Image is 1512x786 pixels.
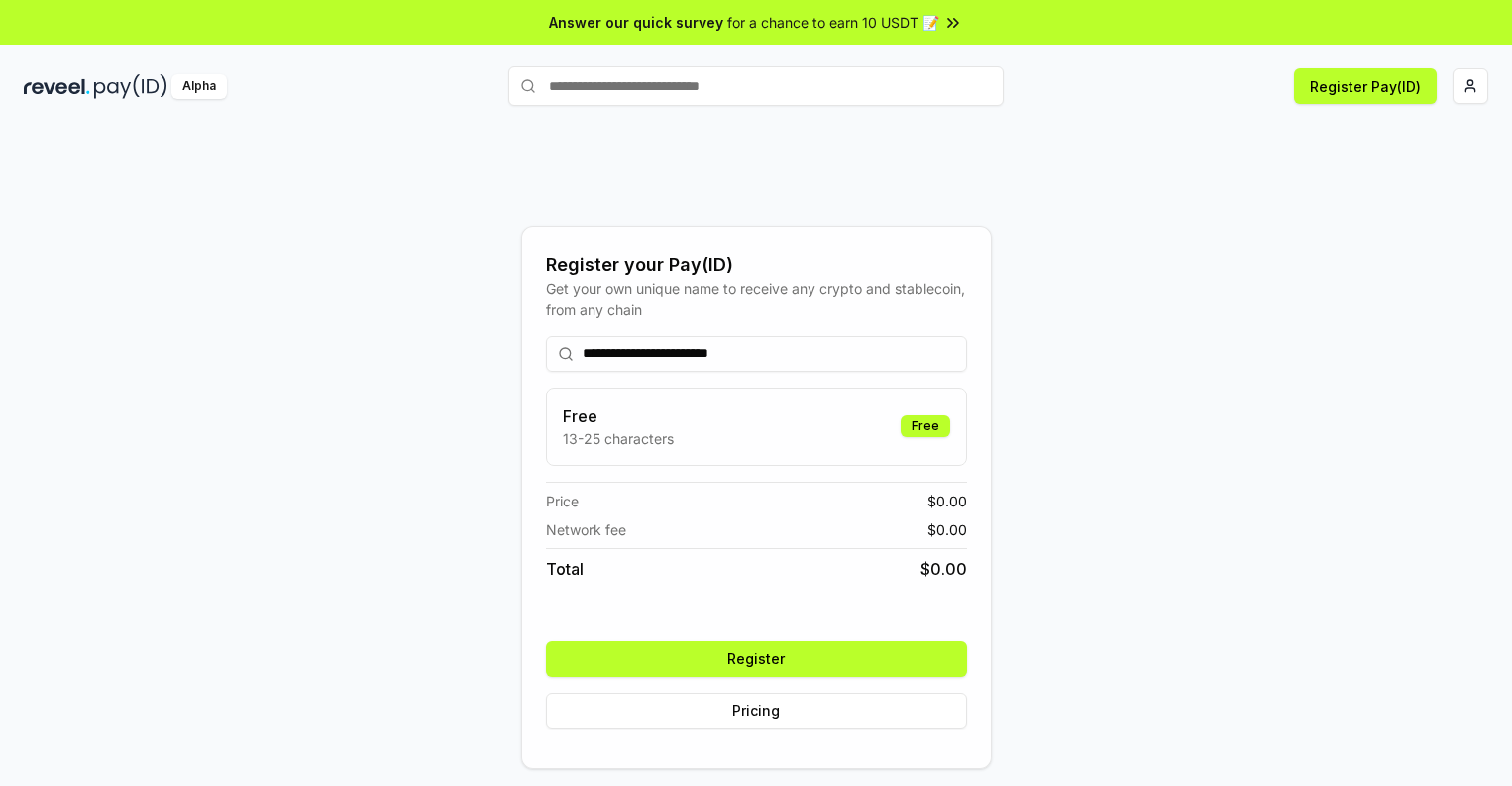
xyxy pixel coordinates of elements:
[94,74,167,99] img: pay_id
[927,491,967,511] span: $ 0.00
[24,74,90,99] img: reveel_dark
[563,428,674,449] p: 13-25 characters
[546,519,626,540] span: Network fee
[563,404,674,428] h3: Free
[727,12,939,33] span: for a chance to earn 10 USDT 📝
[546,279,967,320] div: Get your own unique name to receive any crypto and stablecoin, from any chain
[546,491,579,511] span: Price
[920,557,967,581] span: $ 0.00
[546,251,967,279] div: Register your Pay(ID)
[927,519,967,540] span: $ 0.00
[546,557,584,581] span: Total
[549,12,723,33] span: Answer our quick survey
[546,693,967,729] button: Pricing
[1294,68,1437,104] button: Register Pay(ID)
[901,415,950,437] div: Free
[546,641,967,677] button: Register
[171,74,227,99] div: Alpha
